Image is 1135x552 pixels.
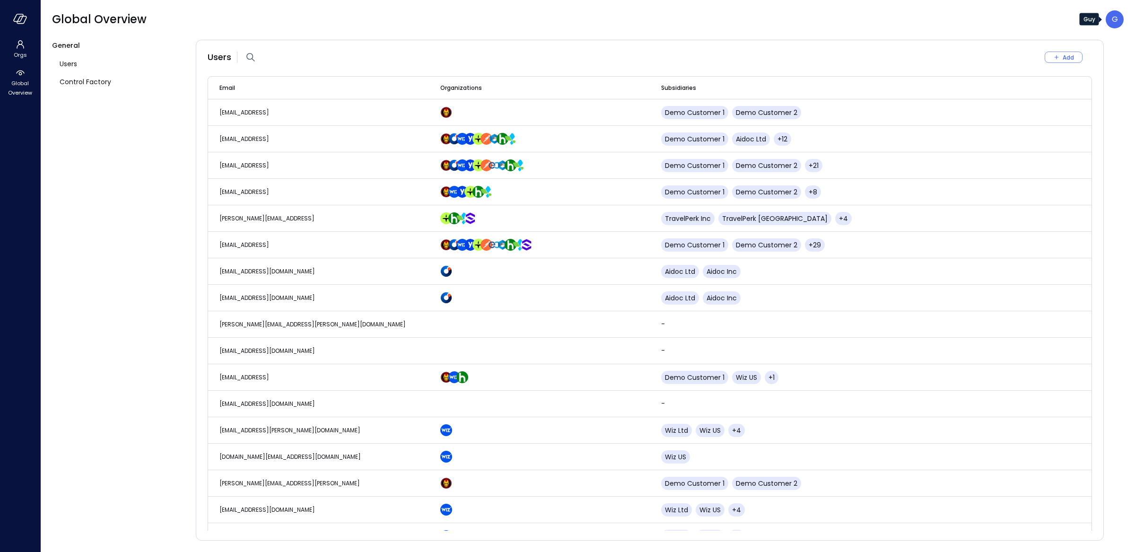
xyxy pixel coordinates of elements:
[777,134,787,144] span: +12
[661,83,696,93] span: Subsidiaries
[497,159,508,171] img: a5he5ildahzqx8n3jb8t
[736,240,797,250] span: Demo Customer 2
[665,452,686,462] span: Wiz US
[484,133,492,145] div: Postman
[219,108,269,116] span: [EMAIL_ADDRESS]
[484,186,492,198] div: AppsFlyer
[440,530,452,542] img: cfcvbyzhwvtbhao628kj
[440,159,452,171] img: scnakozdowacoarmaydw
[472,239,484,251] img: euz2wel6fvrjeyhjwgr9
[452,186,460,198] div: Wiz
[52,55,168,73] a: Users
[1045,52,1092,63] div: Add New User
[513,239,524,251] img: zbmm8o9awxf8yv3ehdzf
[505,159,516,171] img: ynjrjpaiymlkbkxtflmu
[508,133,516,145] div: AppsFlyer
[722,214,828,223] span: TravelPerk [GEOGRAPHIC_DATA]
[505,239,516,251] img: ynjrjpaiymlkbkxtflmu
[508,159,516,171] div: Hippo
[2,66,38,98] div: Global Overview
[52,12,147,27] span: Global Overview
[809,161,819,170] span: +21
[497,133,508,145] img: ynjrjpaiymlkbkxtflmu
[661,319,859,329] p: -
[468,212,476,224] div: SentinelOne
[665,214,711,223] span: TravelPerk Inc
[1080,13,1099,26] div: Guy
[219,188,269,196] span: [EMAIL_ADDRESS]
[472,186,484,198] img: ynjrjpaiymlkbkxtflmu
[219,241,269,249] span: [EMAIL_ADDRESS]
[460,133,468,145] div: Wiz
[489,159,500,171] img: gkfkl11jtdpupy4uruhy
[456,212,468,224] img: zbmm8o9awxf8yv3ehdzf
[219,135,269,143] span: [EMAIL_ADDRESS]
[219,267,315,275] span: [EMAIL_ADDRESS][DOMAIN_NAME]
[480,239,492,251] img: t2hojgg0dluj8wcjhofe
[484,159,492,171] div: Postman
[665,426,688,435] span: Wiz Ltd
[219,347,315,355] span: [EMAIL_ADDRESS][DOMAIN_NAME]
[665,240,725,250] span: Demo Customer 1
[456,239,468,251] img: cfcvbyzhwvtbhao628kj
[52,41,80,50] span: General
[489,239,500,251] img: gkfkl11jtdpupy4uruhy
[456,133,468,145] img: cfcvbyzhwvtbhao628kj
[219,320,406,328] span: [PERSON_NAME][EMAIL_ADDRESS][PERSON_NAME][DOMAIN_NAME]
[440,265,452,277] img: hddnet8eoxqedtuhlo6i
[448,239,460,251] img: hddnet8eoxqedtuhlo6i
[809,187,817,197] span: +8
[736,108,797,117] span: Demo Customer 2
[219,83,235,93] span: Email
[732,505,741,515] span: +4
[460,371,468,383] div: Hippo
[440,292,452,304] img: hddnet8eoxqedtuhlo6i
[736,373,757,382] span: Wiz US
[665,293,695,303] span: Aidoc Ltd
[14,50,27,60] span: Orgs
[460,186,468,198] div: Yotpo
[444,212,452,224] div: TravelPerk
[444,106,452,118] div: Demo Customer
[476,133,484,145] div: TravelPerk
[448,133,460,145] img: hddnet8eoxqedtuhlo6i
[219,373,269,381] span: [EMAIL_ADDRESS]
[219,453,361,461] span: [DOMAIN_NAME][EMAIL_ADDRESS][DOMAIN_NAME]
[707,267,737,276] span: Aidoc Inc
[440,424,452,436] img: cfcvbyzhwvtbhao628kj
[460,212,468,224] div: AppsFlyer
[500,133,508,145] div: Hippo
[489,133,500,145] img: a5he5ildahzqx8n3jb8t
[480,186,492,198] img: zbmm8o9awxf8yv3ehdzf
[524,239,533,251] div: SentinelOne
[521,239,533,251] img: oujisyhxiqy1h0xilnqx
[219,479,360,487] span: [PERSON_NAME][EMAIL_ADDRESS][PERSON_NAME]
[440,106,452,118] img: scnakozdowacoarmaydw
[460,159,468,171] div: Wiz
[440,83,482,93] span: Organizations
[452,212,460,224] div: Hippo
[219,294,315,302] span: [EMAIL_ADDRESS][DOMAIN_NAME]
[440,451,452,463] img: cfcvbyzhwvtbhao628kj
[513,159,524,171] img: zbmm8o9awxf8yv3ehdzf
[440,212,452,224] img: euz2wel6fvrjeyhjwgr9
[468,133,476,145] div: Yotpo
[472,133,484,145] img: euz2wel6fvrjeyhjwgr9
[732,426,741,435] span: +4
[736,134,766,144] span: Aidoc Ltd
[456,371,468,383] img: ynjrjpaiymlkbkxtflmu
[440,371,452,383] img: scnakozdowacoarmaydw
[768,373,775,382] span: +1
[52,73,168,91] div: Control Factory
[460,239,468,251] div: Wiz
[1045,52,1083,63] button: Add
[456,159,468,171] img: cfcvbyzhwvtbhao628kj
[472,159,484,171] img: euz2wel6fvrjeyhjwgr9
[476,239,484,251] div: TravelPerk
[456,186,468,198] img: rosehlgmm5jjurozkspi
[60,59,77,69] span: Users
[452,239,460,251] div: Aidoc
[809,240,821,250] span: +29
[665,267,695,276] span: Aidoc Ltd
[219,426,360,434] span: [EMAIL_ADDRESS][PERSON_NAME][DOMAIN_NAME]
